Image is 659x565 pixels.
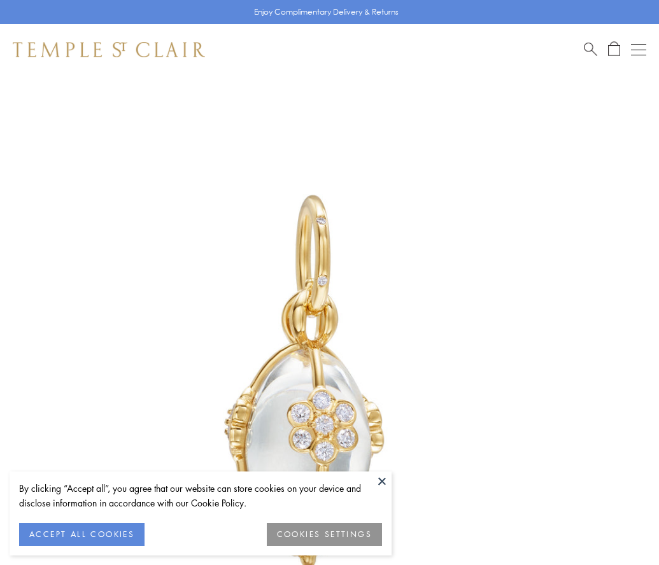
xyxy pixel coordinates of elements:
[631,42,646,57] button: Open navigation
[19,481,382,510] div: By clicking “Accept all”, you agree that our website can store cookies on your device and disclos...
[584,41,597,57] a: Search
[608,41,620,57] a: Open Shopping Bag
[254,6,399,18] p: Enjoy Complimentary Delivery & Returns
[13,42,205,57] img: Temple St. Clair
[19,523,145,546] button: ACCEPT ALL COOKIES
[267,523,382,546] button: COOKIES SETTINGS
